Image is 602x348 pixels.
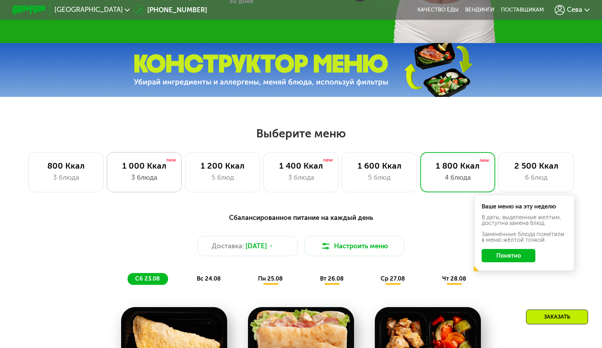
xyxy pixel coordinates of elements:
[53,212,548,223] div: Сбалансированное питание на каждый день
[567,6,582,13] span: Сева
[465,6,494,13] a: Вендинги
[54,6,123,13] span: [GEOGRAPHIC_DATA]
[272,173,330,183] div: 3 блюда
[258,275,283,282] span: пн 25.08
[115,161,173,171] div: 1 000 Ккал
[442,275,466,282] span: чт 28.08
[501,6,544,13] div: поставщикам
[194,173,252,183] div: 5 блюд
[135,275,160,282] span: сб 23.08
[526,310,588,324] div: Заказать
[245,241,267,251] span: [DATE]
[27,126,575,141] h2: Выберите меню
[482,215,567,226] div: В даты, выделенные желтым, доступна замена блюд.
[351,173,408,183] div: 5 блюд
[381,275,405,282] span: ср 27.08
[507,173,565,183] div: 6 блюд
[482,231,567,243] div: Заменённые блюда пометили в меню жёлтой точкой.
[320,275,344,282] span: вт 26.08
[197,275,221,282] span: вс 24.08
[304,236,405,256] button: Настроить меню
[482,204,567,210] div: Ваше меню на эту неделю
[351,161,408,171] div: 1 600 Ккал
[482,249,536,262] button: Понятно
[37,161,95,171] div: 800 Ккал
[507,161,565,171] div: 2 500 Ккал
[115,173,173,183] div: 3 блюда
[212,241,244,251] span: Доставка:
[429,161,487,171] div: 1 800 Ккал
[134,5,207,15] a: [PHONE_NUMBER]
[272,161,330,171] div: 1 400 Ккал
[417,6,459,13] a: Качество еды
[194,161,252,171] div: 1 200 Ккал
[429,173,487,183] div: 4 блюда
[37,173,95,183] div: 3 блюда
